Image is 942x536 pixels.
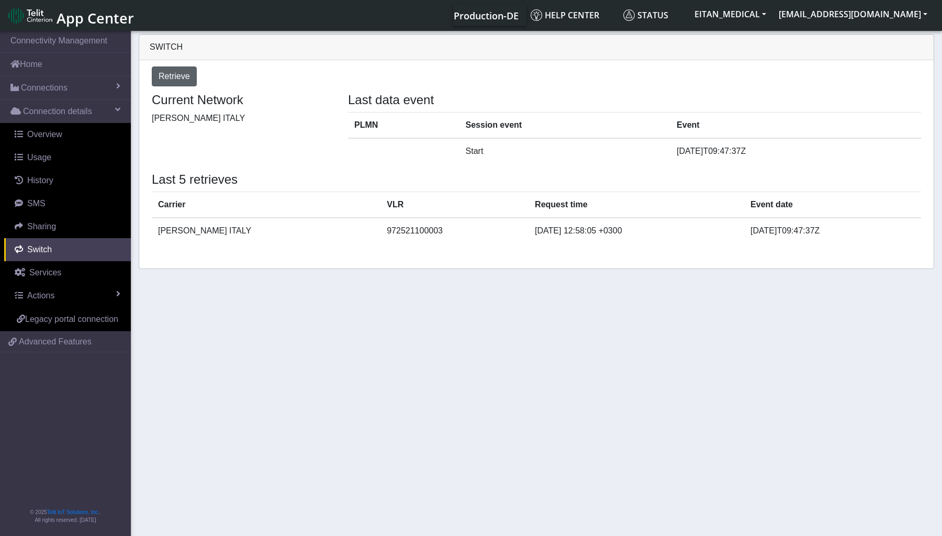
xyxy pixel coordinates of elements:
[348,93,921,108] h4: Last data event
[4,169,131,192] a: History
[27,222,56,231] span: Sharing
[4,192,131,215] a: SMS
[453,5,518,26] a: Your current platform instance
[531,9,542,21] img: knowledge.svg
[4,146,131,169] a: Usage
[150,42,183,51] span: Switch
[4,215,131,238] a: Sharing
[19,336,92,348] span: Advanced Features
[348,112,459,138] th: PLMN
[25,315,118,323] span: Legacy portal connection
[152,114,245,122] span: [PERSON_NAME] ITALY
[152,172,921,187] h4: Last 5 retrieves
[152,93,332,108] h4: Current Network
[27,130,62,139] span: Overview
[454,9,519,22] span: Production-DE
[619,5,688,26] a: Status
[623,9,635,21] img: status.svg
[27,245,52,254] span: Switch
[529,192,744,218] th: Request time
[744,218,921,243] td: [DATE]T09:47:37Z
[4,284,131,307] a: Actions
[57,8,134,28] span: App Center
[459,112,671,138] th: Session event
[4,238,131,261] a: Switch
[380,218,529,243] td: 972521100003
[152,66,197,86] button: Retrieve
[772,5,934,24] button: [EMAIL_ADDRESS][DOMAIN_NAME]
[4,261,131,284] a: Services
[27,153,51,162] span: Usage
[8,7,52,24] img: logo-telit-cinterion-gw-new.png
[744,192,921,218] th: Event date
[27,291,54,300] span: Actions
[529,218,744,243] td: [DATE] 12:58:05 +0300
[670,138,921,164] td: [DATE]T09:47:37Z
[27,176,53,185] span: History
[670,112,921,138] th: Event
[47,509,99,515] a: Telit IoT Solutions, Inc.
[623,9,668,21] span: Status
[8,4,132,27] a: App Center
[152,192,380,218] th: Carrier
[27,199,46,208] span: SMS
[159,72,190,81] span: Retrieve
[380,192,529,218] th: VLR
[526,5,619,26] a: Help center
[23,105,92,118] span: Connection details
[4,123,131,146] a: Overview
[152,218,380,243] td: [PERSON_NAME] ITALY
[21,82,68,94] span: Connections
[688,5,772,24] button: EITAN_MEDICAL
[29,268,61,277] span: Services
[459,138,671,164] td: Start
[531,9,599,21] span: Help center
